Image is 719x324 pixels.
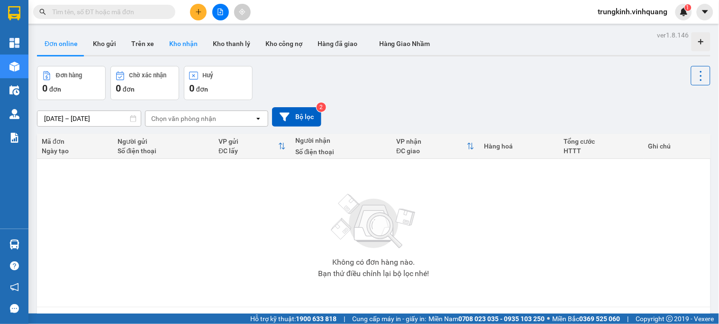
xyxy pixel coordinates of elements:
[657,30,689,40] div: ver 1.8.146
[391,134,479,159] th: Toggle SortBy
[9,85,19,95] img: warehouse-icon
[648,142,706,150] div: Ghi chú
[428,314,545,324] span: Miền Nam
[255,115,262,122] svg: open
[686,4,690,11] span: 1
[666,315,673,322] span: copyright
[317,102,326,112] sup: 2
[296,315,337,323] strong: 1900 633 818
[118,138,209,145] div: Người gửi
[553,314,620,324] span: Miền Bắc
[85,32,124,55] button: Kho gửi
[56,72,82,79] div: Đơn hàng
[484,142,554,150] div: Hàng hoá
[9,62,19,72] img: warehouse-icon
[9,109,19,119] img: warehouse-icon
[8,6,20,20] img: logo-vxr
[129,72,167,79] div: Chờ xác nhận
[697,4,713,20] button: caret-down
[217,9,224,15] span: file-add
[203,72,214,79] div: Huỷ
[295,137,387,144] div: Người nhận
[564,147,638,155] div: HTTT
[37,111,141,126] input: Select a date range.
[458,315,545,323] strong: 0708 023 035 - 0935 103 250
[195,9,202,15] span: plus
[9,240,19,250] img: warehouse-icon
[10,261,19,270] span: question-circle
[42,147,108,155] div: Ngày tạo
[234,4,251,20] button: aim
[591,6,675,18] span: trungkinh.vinhquang
[218,147,278,155] div: ĐC lấy
[9,133,19,143] img: solution-icon
[295,148,387,156] div: Số điện thoại
[628,314,629,324] span: |
[116,83,121,94] span: 0
[52,7,164,17] input: Tìm tên, số ĐT hoặc mã đơn
[258,32,310,55] button: Kho công nợ
[184,66,253,100] button: Huỷ0đơn
[327,188,421,255] img: svg+xml;base64,PHN2ZyBjbGFzcz0ibGlzdC1wbHVnX19zdmciIHhtbG5zPSJodHRwOi8vd3d3LnczLm9yZy8yMDAwL3N2Zy...
[685,4,692,11] sup: 1
[396,138,467,145] div: VP nhận
[9,38,19,48] img: dashboard-icon
[10,304,19,313] span: message
[379,40,430,47] span: Hàng Giao Nhầm
[123,85,135,93] span: đơn
[214,134,291,159] th: Toggle SortBy
[124,32,162,55] button: Trên xe
[680,8,688,16] img: icon-new-feature
[352,314,426,324] span: Cung cấp máy in - giấy in:
[396,147,467,155] div: ĐC giao
[118,147,209,155] div: Số điện thoại
[42,138,108,145] div: Mã đơn
[196,85,208,93] span: đơn
[49,85,61,93] span: đơn
[344,314,345,324] span: |
[162,32,205,55] button: Kho nhận
[42,83,47,94] span: 0
[318,270,429,278] div: Bạn thử điều chỉnh lại bộ lọc nhé!
[272,107,321,127] button: Bộ lọc
[39,9,46,15] span: search
[547,317,550,321] span: ⚪️
[212,4,229,20] button: file-add
[37,66,106,100] button: Đơn hàng0đơn
[218,138,278,145] div: VP gửi
[333,259,415,266] div: Không có đơn hàng nào.
[205,32,258,55] button: Kho thanh lý
[110,66,179,100] button: Chờ xác nhận0đơn
[310,32,365,55] button: Hàng đã giao
[189,83,194,94] span: 0
[37,32,85,55] button: Đơn online
[692,32,710,51] div: Tạo kho hàng mới
[564,138,638,145] div: Tổng cước
[250,314,337,324] span: Hỗ trợ kỹ thuật:
[701,8,710,16] span: caret-down
[580,315,620,323] strong: 0369 525 060
[239,9,246,15] span: aim
[190,4,207,20] button: plus
[151,114,216,123] div: Chọn văn phòng nhận
[10,283,19,292] span: notification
